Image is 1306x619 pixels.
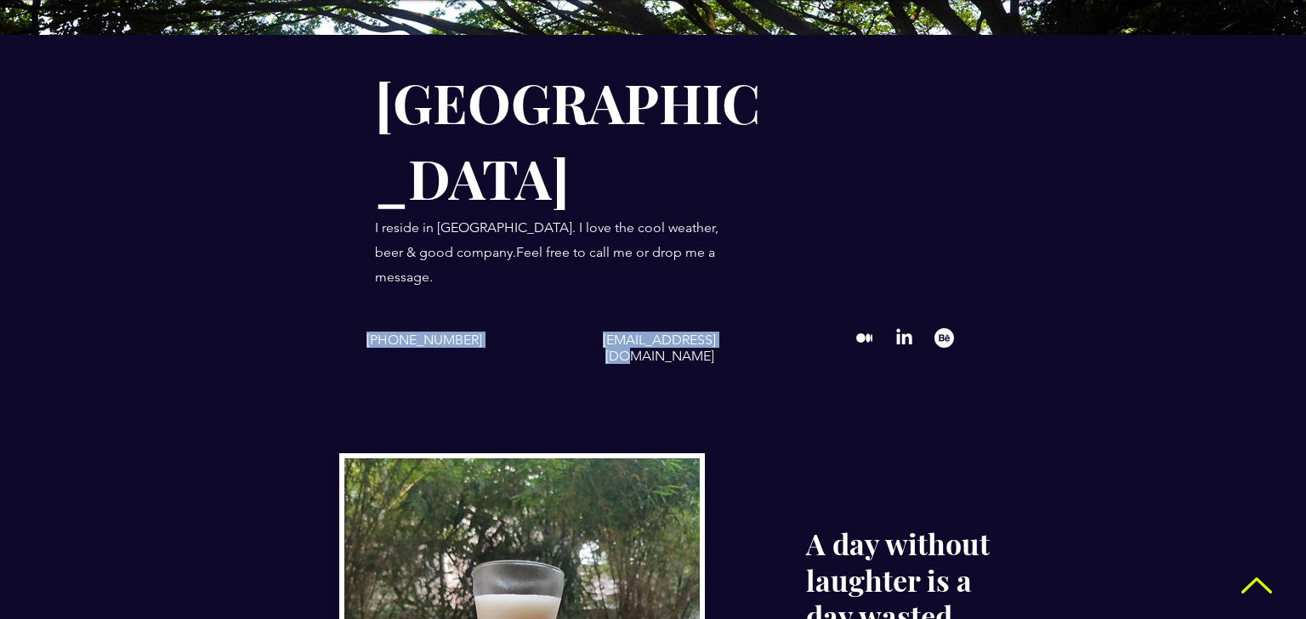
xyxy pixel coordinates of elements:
span: . I love the cool weather, beer & good company. [375,219,718,260]
img: Behance [934,328,954,348]
img: Medium [855,328,874,348]
ul: Social Bar [855,328,954,348]
span: [PHONE_NUMBER] [366,332,482,348]
img: LinkedIn [894,328,914,348]
a: [EMAIL_ADDRESS][DOMAIN_NAME] [603,332,716,364]
span: [GEOGRAPHIC_DATA] [375,65,760,214]
span: Feel free to call me or drop me a message. [375,244,715,285]
span: I reside in [GEOGRAPHIC_DATA] [375,219,572,236]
